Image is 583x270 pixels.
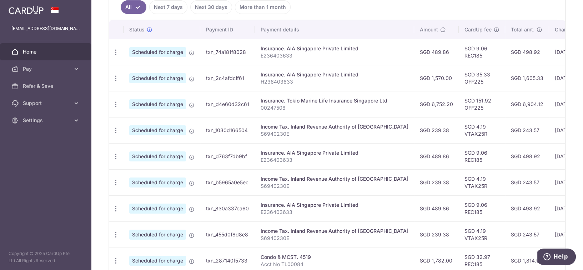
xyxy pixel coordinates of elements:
[200,39,255,65] td: txn_74a181f8028
[459,39,505,65] td: SGD 9.06 REC185
[537,249,576,266] iframe: Opens a widget where you can find more information
[414,143,459,169] td: SGD 489.86
[414,39,459,65] td: SGD 489.86
[23,65,70,72] span: Pay
[23,117,70,124] span: Settings
[261,149,408,156] div: Insurance. AIA Singapore Private Limited
[459,169,505,195] td: SGD 4.19 VTAX25R
[414,65,459,91] td: SGD 1,570.00
[190,0,232,14] a: Next 30 days
[261,182,408,190] p: S6940230E
[129,230,186,240] span: Scheduled for charge
[255,20,414,39] th: Payment details
[23,82,70,90] span: Refer & Save
[23,100,70,107] span: Support
[459,143,505,169] td: SGD 9.06 REC185
[505,169,549,195] td: SGD 243.57
[129,204,186,214] span: Scheduled for charge
[261,201,408,209] div: Insurance. AIA Singapore Private Limited
[23,48,70,55] span: Home
[261,254,408,261] div: Condo & MCST. 4519
[505,39,549,65] td: SGD 498.92
[129,99,186,109] span: Scheduled for charge
[459,65,505,91] td: SGD 35.33 OFF225
[511,26,534,33] span: Total amt.
[505,195,549,221] td: SGD 498.92
[261,227,408,235] div: Income Tax. Inland Revenue Authority of [GEOGRAPHIC_DATA]
[261,175,408,182] div: Income Tax. Inland Revenue Authority of [GEOGRAPHIC_DATA]
[261,52,408,59] p: E236403633
[459,91,505,117] td: SGD 151.92 OFF225
[129,125,186,135] span: Scheduled for charge
[261,104,408,111] p: 00247508
[505,143,549,169] td: SGD 498.92
[149,0,187,14] a: Next 7 days
[414,169,459,195] td: SGD 239.38
[200,143,255,169] td: txn_d763f7db9bf
[459,195,505,221] td: SGD 9.06 REC185
[129,256,186,266] span: Scheduled for charge
[505,65,549,91] td: SGD 1,605.33
[261,71,408,78] div: Insurance. AIA Singapore Private Limited
[121,0,146,14] a: All
[129,47,186,57] span: Scheduled for charge
[200,65,255,91] td: txn_2c4afdcff61
[200,20,255,39] th: Payment ID
[459,117,505,143] td: SGD 4.19 VTAX25R
[414,195,459,221] td: SGD 489.86
[129,26,145,33] span: Status
[261,261,408,268] p: Acct No TL00084
[200,117,255,143] td: txn_1030d166504
[200,221,255,247] td: txn_455d0f8d8e8
[420,26,438,33] span: Amount
[414,221,459,247] td: SGD 239.38
[505,91,549,117] td: SGD 6,904.12
[414,117,459,143] td: SGD 239.38
[235,0,291,14] a: More than 1 month
[459,221,505,247] td: SGD 4.19 VTAX25R
[200,195,255,221] td: txn_830a337ca60
[261,209,408,216] p: E236403633
[129,177,186,187] span: Scheduled for charge
[505,221,549,247] td: SGD 243.57
[200,91,255,117] td: txn_d4e60d32c61
[11,25,80,32] p: [EMAIL_ADDRESS][DOMAIN_NAME]
[261,97,408,104] div: Insurance. Tokio Marine Life Insurance Singapore Ltd
[129,73,186,83] span: Scheduled for charge
[261,156,408,164] p: E236403633
[200,169,255,195] td: txn_b5965a0e5ec
[261,45,408,52] div: Insurance. AIA Singapore Private Limited
[505,117,549,143] td: SGD 243.57
[9,6,44,14] img: CardUp
[464,26,492,33] span: CardUp fee
[261,235,408,242] p: S6940230E
[129,151,186,161] span: Scheduled for charge
[261,123,408,130] div: Income Tax. Inland Revenue Authority of [GEOGRAPHIC_DATA]
[261,130,408,137] p: S6940230E
[261,78,408,85] p: H236403633
[414,91,459,117] td: SGD 6,752.20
